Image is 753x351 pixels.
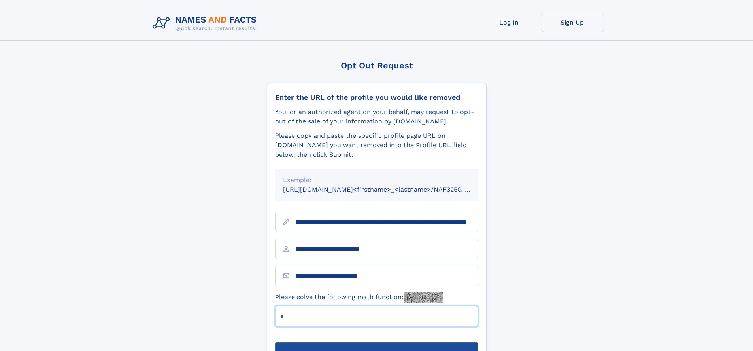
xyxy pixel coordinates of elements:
img: Logo Names and Facts [149,13,263,34]
a: Log In [477,13,541,32]
div: Example: [283,175,470,185]
div: You, or an authorized agent on your behalf, may request to opt-out of the sale of your informatio... [275,107,478,126]
small: [URL][DOMAIN_NAME]<firstname>_<lastname>/NAF325G-xxxxxxxx [283,186,493,193]
div: Opt Out Request [267,61,487,70]
div: Please copy and paste the specific profile page URL on [DOMAIN_NAME] you want removed into the Pr... [275,131,478,159]
a: Sign Up [541,13,604,32]
label: Please solve the following math function: [275,292,443,303]
div: Enter the URL of the profile you would like removed [275,93,478,102]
